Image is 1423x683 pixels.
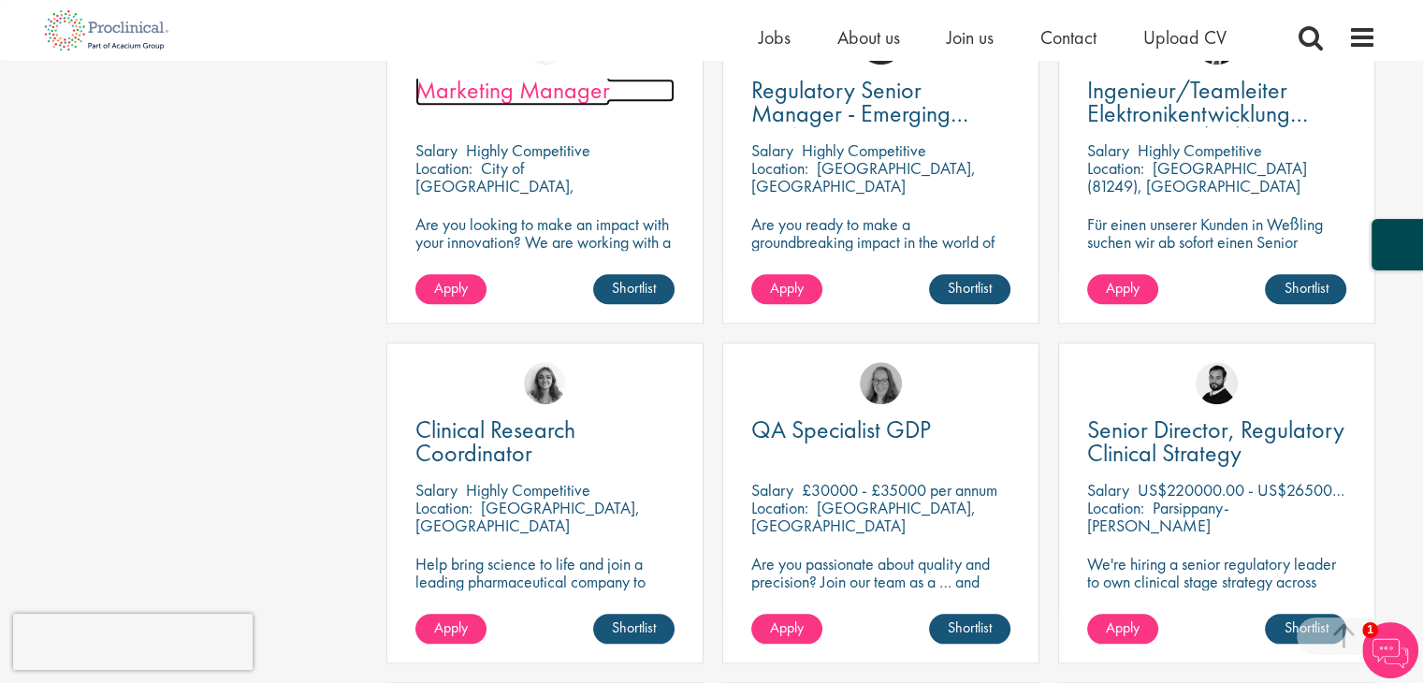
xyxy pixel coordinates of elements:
[751,479,793,501] span: Salary
[770,618,804,637] span: Apply
[466,479,590,501] p: Highly Competitive
[1265,274,1346,304] a: Shortlist
[860,362,902,404] img: Ingrid Aymes
[1087,79,1346,125] a: Ingenieur/Teamleiter Elektronikentwicklung Aviation (m/w/d)
[837,25,900,50] a: About us
[759,25,791,50] a: Jobs
[929,614,1010,644] a: Shortlist
[1143,25,1227,50] a: Upload CV
[415,479,457,501] span: Salary
[1040,25,1096,50] a: Contact
[751,274,822,304] a: Apply
[770,278,804,298] span: Apply
[1087,555,1346,608] p: We're hiring a senior regulatory leader to own clinical stage strategy across multiple programs.
[751,79,1010,125] a: Regulatory Senior Manager - Emerging Markets
[751,215,1010,304] p: Are you ready to make a groundbreaking impact in the world of biotechnology? Join a growing compa...
[1087,215,1346,286] p: Für einen unserer Kunden in Weßling suchen wir ab sofort einen Senior Electronics Engineer Avioni...
[1106,618,1140,637] span: Apply
[802,139,926,161] p: Highly Competitive
[1087,139,1129,161] span: Salary
[415,274,486,304] a: Apply
[751,139,793,161] span: Salary
[415,555,675,644] p: Help bring science to life and join a leading pharmaceutical company to play a key role in delive...
[415,157,574,214] p: City of [GEOGRAPHIC_DATA], [GEOGRAPHIC_DATA]
[751,555,1010,626] p: Are you passionate about quality and precision? Join our team as a … and help ensure top-tier sta...
[751,414,931,445] span: QA Specialist GDP
[1087,479,1129,501] span: Salary
[415,157,472,179] span: Location:
[1362,622,1418,678] img: Chatbot
[751,157,808,179] span: Location:
[415,614,486,644] a: Apply
[751,497,808,518] span: Location:
[1265,614,1346,644] a: Shortlist
[593,274,675,304] a: Shortlist
[415,215,675,304] p: Are you looking to make an impact with your innovation? We are working with a well-established ph...
[415,139,457,161] span: Salary
[751,157,976,196] p: [GEOGRAPHIC_DATA], [GEOGRAPHIC_DATA]
[1087,497,1246,572] p: Parsippany-[PERSON_NAME][GEOGRAPHIC_DATA], [GEOGRAPHIC_DATA]
[415,497,640,536] p: [GEOGRAPHIC_DATA], [GEOGRAPHIC_DATA]
[751,614,822,644] a: Apply
[802,479,997,501] p: £30000 - £35000 per annum
[751,497,976,536] p: [GEOGRAPHIC_DATA], [GEOGRAPHIC_DATA]
[929,274,1010,304] a: Shortlist
[1362,622,1378,638] span: 1
[593,614,675,644] a: Shortlist
[524,362,566,404] img: Jackie Cerchio
[415,414,575,469] span: Clinical Research Coordinator
[434,618,468,637] span: Apply
[1087,74,1308,153] span: Ingenieur/Teamleiter Elektronikentwicklung Aviation (m/w/d)
[415,74,610,106] span: Marketing Manager
[1087,274,1158,304] a: Apply
[1087,418,1346,465] a: Senior Director, Regulatory Clinical Strategy
[1138,139,1262,161] p: Highly Competitive
[1087,157,1307,196] p: [GEOGRAPHIC_DATA] (81249), [GEOGRAPHIC_DATA]
[466,139,590,161] p: Highly Competitive
[1087,497,1144,518] span: Location:
[13,614,253,670] iframe: reCAPTCHA
[434,278,468,298] span: Apply
[415,79,675,102] a: Marketing Manager
[1087,157,1144,179] span: Location:
[947,25,994,50] a: Join us
[415,418,675,465] a: Clinical Research Coordinator
[751,418,1010,442] a: QA Specialist GDP
[1087,414,1344,469] span: Senior Director, Regulatory Clinical Strategy
[1087,614,1158,644] a: Apply
[751,74,968,153] span: Regulatory Senior Manager - Emerging Markets
[415,497,472,518] span: Location:
[1196,362,1238,404] img: Nick Walker
[1106,278,1140,298] span: Apply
